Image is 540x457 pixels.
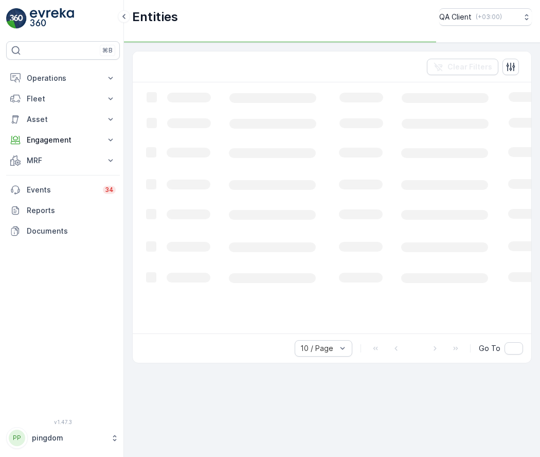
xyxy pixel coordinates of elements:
[439,8,532,26] button: QA Client(+03:00)
[105,186,114,194] p: 34
[6,221,120,241] a: Documents
[27,114,99,125] p: Asset
[132,9,178,25] p: Entities
[27,205,116,216] p: Reports
[27,135,99,145] p: Engagement
[9,430,25,446] div: PP
[427,59,498,75] button: Clear Filters
[439,12,472,22] p: QA Client
[32,433,105,443] p: pingdom
[27,155,99,166] p: MRF
[6,427,120,449] button: PPpingdom
[27,94,99,104] p: Fleet
[6,68,120,89] button: Operations
[6,180,120,200] a: Events34
[6,419,120,425] span: v 1.47.3
[6,8,27,29] img: logo
[6,200,120,221] a: Reports
[27,226,116,236] p: Documents
[27,185,97,195] p: Events
[6,130,120,150] button: Engagement
[6,89,120,109] button: Fleet
[447,62,492,72] p: Clear Filters
[30,8,74,29] img: logo_light-DOdMpM7g.png
[102,46,113,55] p: ⌘B
[27,73,99,83] p: Operations
[6,109,120,130] button: Asset
[479,343,500,354] span: Go To
[6,150,120,171] button: MRF
[476,13,502,21] p: ( +03:00 )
